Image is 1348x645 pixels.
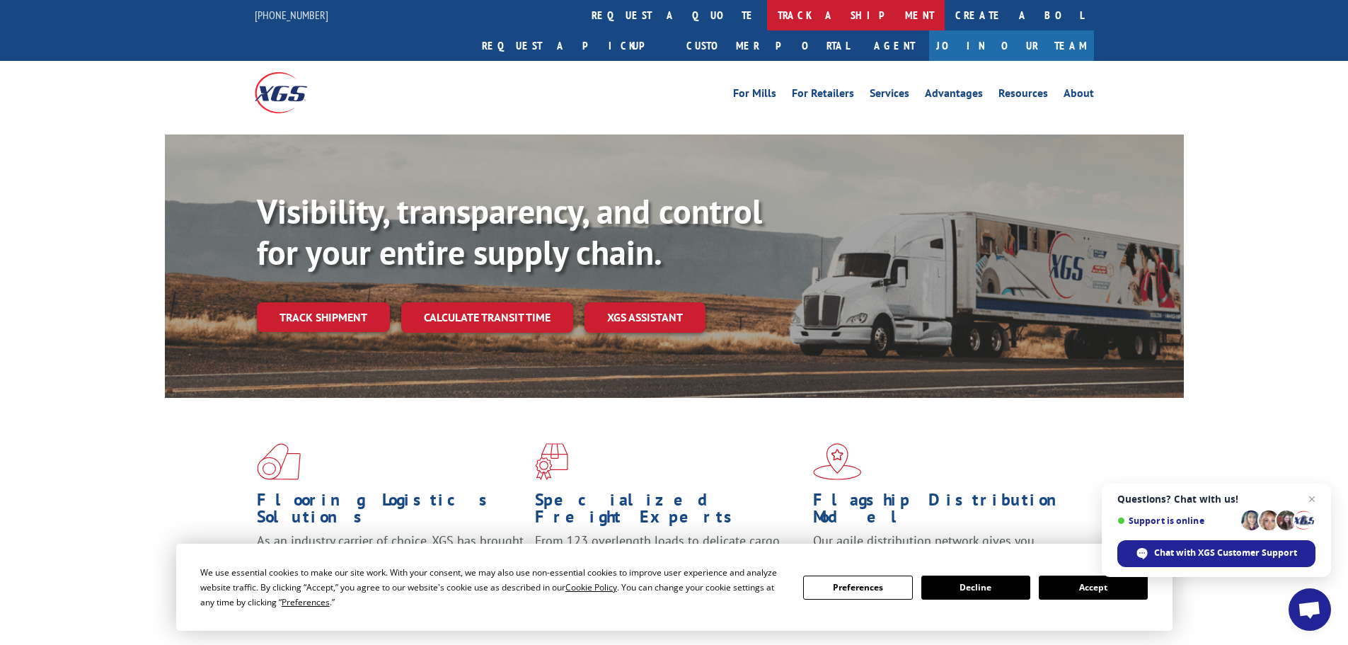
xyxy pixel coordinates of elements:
div: Cookie Consent Prompt [176,544,1173,631]
a: Customer Portal [676,30,860,61]
span: As an industry carrier of choice, XGS has brought innovation and dedication to flooring logistics... [257,532,524,583]
button: Preferences [803,576,912,600]
a: [PHONE_NUMBER] [255,8,328,22]
span: Questions? Chat with us! [1117,493,1315,505]
span: Support is online [1117,515,1236,526]
span: Chat with XGS Customer Support [1117,540,1315,567]
a: Request a pickup [471,30,676,61]
button: Decline [921,576,1030,600]
a: Services [870,88,909,103]
p: From 123 overlength loads to delicate cargo, our experienced staff knows the best way to move you... [535,532,802,595]
a: Open chat [1289,588,1331,631]
span: Cookie Policy [565,581,617,593]
a: About [1064,88,1094,103]
img: xgs-icon-flagship-distribution-model-red [813,443,862,480]
a: XGS ASSISTANT [584,302,705,333]
h1: Flooring Logistics Solutions [257,491,524,532]
h1: Flagship Distribution Model [813,491,1081,532]
div: We use essential cookies to make our site work. With your consent, we may also use non-essential ... [200,565,786,610]
a: Track shipment [257,302,390,332]
a: Join Our Team [929,30,1094,61]
a: Resources [998,88,1048,103]
a: For Mills [733,88,776,103]
img: xgs-icon-focused-on-flooring-red [535,443,568,480]
span: Preferences [282,596,330,608]
span: Our agile distribution network gives you nationwide inventory management on demand. [813,532,1073,566]
a: Calculate transit time [401,302,573,333]
a: Agent [860,30,929,61]
img: xgs-icon-total-supply-chain-intelligence-red [257,443,301,480]
span: Chat with XGS Customer Support [1154,547,1297,559]
button: Accept [1039,576,1148,600]
h1: Specialized Freight Experts [535,491,802,532]
b: Visibility, transparency, and control for your entire supply chain. [257,189,762,274]
a: Advantages [925,88,983,103]
a: For Retailers [792,88,854,103]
